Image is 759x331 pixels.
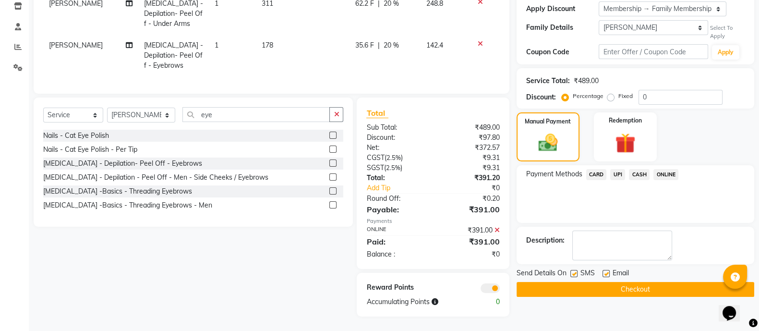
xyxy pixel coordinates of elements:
[366,108,388,118] span: Total
[359,194,433,204] div: Round Off:
[433,123,507,133] div: ₹489.00
[446,183,507,193] div: ₹0
[613,268,629,280] span: Email
[433,194,507,204] div: ₹0.20
[517,282,754,297] button: Checkout
[433,204,507,215] div: ₹391.00
[359,123,433,133] div: Sub Total:
[586,169,607,180] span: CARD
[182,107,330,122] input: Search or Scan
[433,225,507,235] div: ₹391.00
[712,45,739,60] button: Apply
[359,297,470,307] div: Accumulating Points
[359,204,433,215] div: Payable:
[526,169,582,179] span: Payment Methods
[359,133,433,143] div: Discount:
[433,249,507,259] div: ₹0
[359,163,433,173] div: ( )
[433,153,507,163] div: ₹9.31
[355,40,374,50] span: 35.6 F
[366,217,499,225] div: Payments
[359,183,445,193] a: Add Tip
[609,116,642,125] label: Redemption
[359,282,433,293] div: Reward Points
[366,153,384,162] span: CGST
[426,41,443,49] span: 142.4
[262,41,273,49] span: 178
[43,200,212,210] div: [MEDICAL_DATA] -Basics - Threading Eyebrows - Men
[384,40,399,50] span: 20 %
[433,236,507,247] div: ₹391.00
[517,268,566,280] span: Send Details On
[378,40,380,50] span: |
[386,154,400,161] span: 2.5%
[359,225,433,235] div: ONLINE
[574,76,599,86] div: ₹489.00
[470,297,507,307] div: 0
[609,131,641,156] img: _gift.svg
[433,173,507,183] div: ₹391.20
[532,132,564,154] img: _cash.svg
[49,41,103,49] span: [PERSON_NAME]
[618,92,633,100] label: Fixed
[526,23,599,33] div: Family Details
[359,249,433,259] div: Balance :
[526,92,556,102] div: Discount:
[526,4,599,14] div: Apply Discount
[599,44,708,59] input: Enter Offer / Coupon Code
[359,143,433,153] div: Net:
[215,41,218,49] span: 1
[526,47,599,57] div: Coupon Code
[610,169,625,180] span: UPI
[359,173,433,183] div: Total:
[386,164,400,172] span: 2.5%
[43,186,192,196] div: [MEDICAL_DATA] -Basics - Threading Eyebrows
[43,159,202,169] div: [MEDICAL_DATA] - Depilation- Peel Off - Eyebrows
[359,153,433,163] div: ( )
[43,131,109,141] div: Nails - Cat Eye Polish
[653,169,678,180] span: ONLINE
[43,145,137,155] div: Nails - Cat Eye Polish - Per Tip
[580,268,595,280] span: SMS
[526,76,570,86] div: Service Total:
[433,133,507,143] div: ₹97.80
[719,293,749,321] iframe: chat widget
[43,172,268,183] div: [MEDICAL_DATA] - Depilation - Peel Off - Men - Side Cheeks / Eyebrows
[144,41,203,70] span: [MEDICAL_DATA] - Depilation- Peel Off - Eyebrows
[433,163,507,173] div: ₹9.31
[433,143,507,153] div: ₹372.57
[525,117,571,126] label: Manual Payment
[366,163,384,172] span: SGST
[526,235,565,245] div: Description:
[573,92,603,100] label: Percentage
[359,236,433,247] div: Paid:
[629,169,650,180] span: CASH
[710,24,745,40] div: Select To Apply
